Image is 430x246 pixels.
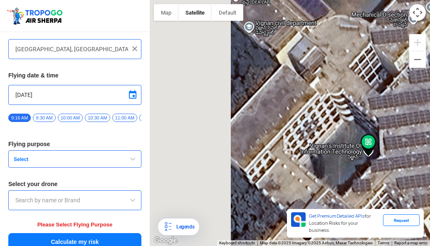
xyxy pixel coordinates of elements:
img: ic_tgdronemaps.svg [6,6,65,25]
button: Show street map [154,4,178,21]
button: Zoom out [409,51,426,68]
span: Map data ©2025 Imagery ©2025 Airbus, Maxar Technologies [260,241,373,245]
span: 9:30 AM [33,114,55,122]
button: Map camera controls [409,4,426,21]
button: Show satellite imagery [178,4,212,21]
h3: Flying date & time [8,72,141,78]
div: for Location Risks for your business. [306,212,383,234]
button: Keyboard shortcuts [219,240,255,246]
span: 9:16 AM [8,114,31,122]
span: Please Select Flying Purpose [37,221,113,228]
a: Terms [378,241,389,245]
span: 11:30 AM [139,114,164,122]
a: Report a map error [394,241,428,245]
button: Zoom in [409,34,426,51]
span: Select [10,156,114,163]
div: Request [383,214,420,226]
img: Premium APIs [291,212,306,227]
span: 10:00 AM [58,114,83,122]
a: Open this area in Google Maps (opens a new window) [152,235,179,246]
input: Search your flying location [15,44,128,54]
input: Search by name or Brand [15,195,134,205]
img: ic_close.png [131,45,139,53]
img: Google [152,235,179,246]
div: Legends [173,222,194,232]
input: Select Date [15,90,134,100]
h3: Select your drone [8,181,141,187]
span: 10:30 AM [85,114,110,122]
button: Select [8,150,141,168]
h3: Flying purpose [8,141,141,147]
img: Legends [163,222,173,232]
span: Get Premium Detailed APIs [309,213,365,219]
span: 11:00 AM [112,114,137,122]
